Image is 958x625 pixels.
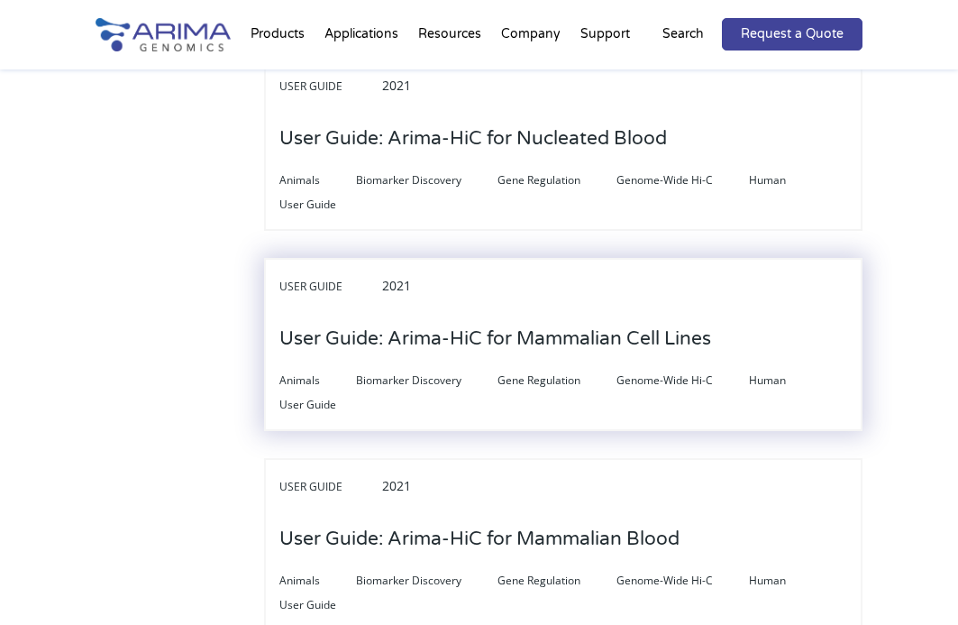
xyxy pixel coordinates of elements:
a: User Guide: Arima-HiC for Nucleated Blood [279,129,667,149]
span: Human [749,570,822,592]
a: Request a Quote [722,18,862,51]
span: 2021 [382,77,411,94]
span: Genome-Wide Hi-C [616,370,749,391]
span: 2021 [382,477,411,494]
span: User Guide [279,76,379,97]
a: User Guide: Arima-HiC for Mammalian Cell Lines [279,329,711,349]
span: User Guide [279,594,372,616]
span: Biomarker Discovery [356,170,497,191]
span: User Guide [279,394,372,416]
span: Animals [279,370,356,391]
p: Search [662,23,704,46]
span: Animals [279,170,356,191]
span: Human [749,370,822,391]
span: Animals [279,570,356,592]
span: User Guide [279,194,372,216]
span: Human [749,170,822,191]
span: Gene Regulation [497,170,616,191]
span: Gene Regulation [497,370,616,391]
h3: User Guide: Arima-HiC for Mammalian Cell Lines [279,311,711,367]
img: Arima-Genomics-logo [96,18,231,51]
span: Gene Regulation [497,570,616,592]
span: User Guide [279,276,379,298]
h3: User Guide: Arima-HiC for Mammalian Blood [279,511,680,567]
span: 2021 [382,277,411,294]
a: User Guide: Arima-HiC for Mammalian Blood [279,529,680,549]
span: Genome-Wide Hi-C [616,170,749,191]
h3: User Guide: Arima-HiC for Nucleated Blood [279,111,667,167]
span: Biomarker Discovery [356,370,497,391]
span: Genome-Wide Hi-C [616,570,749,592]
span: User Guide [279,476,379,498]
span: Biomarker Discovery [356,570,497,592]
